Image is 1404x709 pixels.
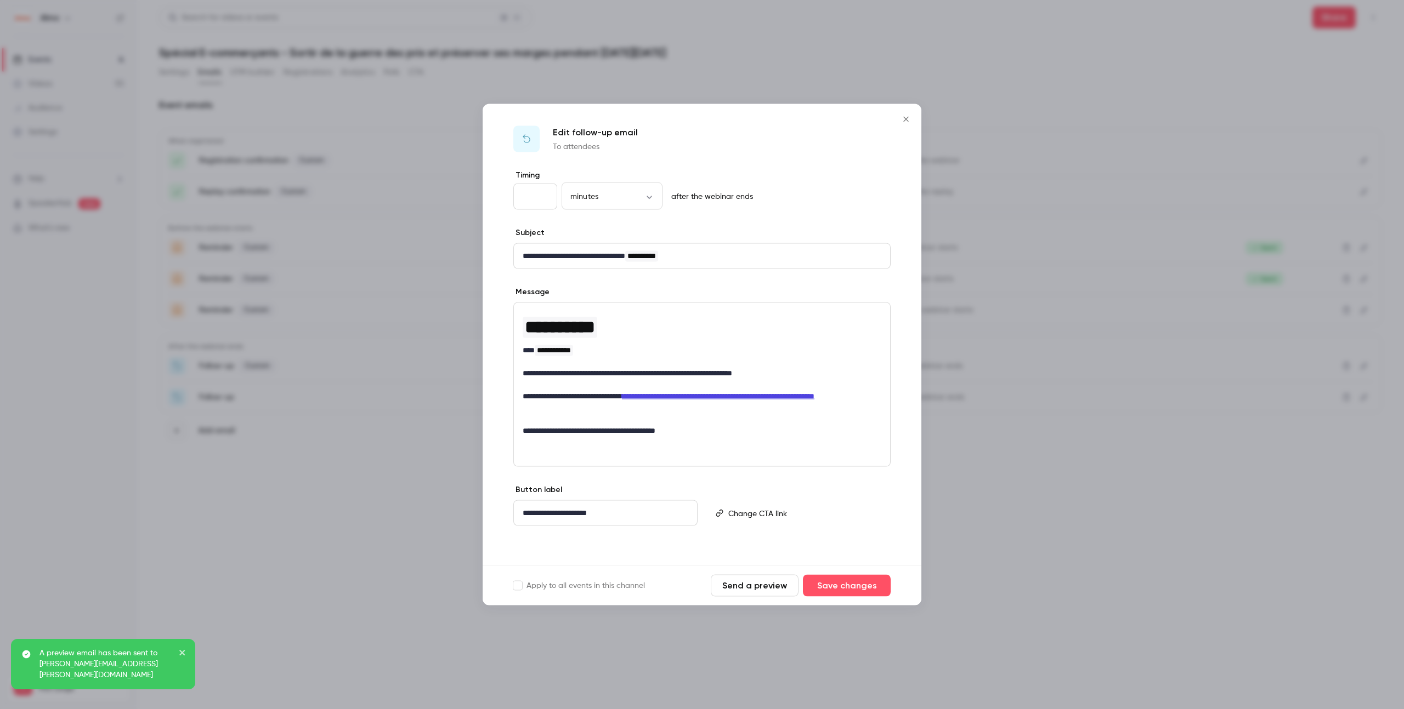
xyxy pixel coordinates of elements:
label: Subject [513,227,545,238]
div: editor [724,501,890,526]
p: A preview email has been sent to [PERSON_NAME][EMAIL_ADDRESS][PERSON_NAME][DOMAIN_NAME] [39,648,171,681]
button: Send a preview [711,575,799,597]
p: Edit follow-up email [553,126,638,139]
div: editor [514,303,890,443]
button: Close [895,108,917,130]
button: Save changes [803,575,891,597]
div: editor [514,501,697,525]
label: Timing [513,170,891,181]
button: close [179,648,186,661]
p: after the webinar ends [667,191,753,202]
label: Message [513,287,550,298]
label: Apply to all events in this channel [513,580,645,591]
div: editor [514,244,890,268]
p: To attendees [553,141,638,152]
label: Button label [513,484,562,495]
div: minutes [562,191,663,202]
